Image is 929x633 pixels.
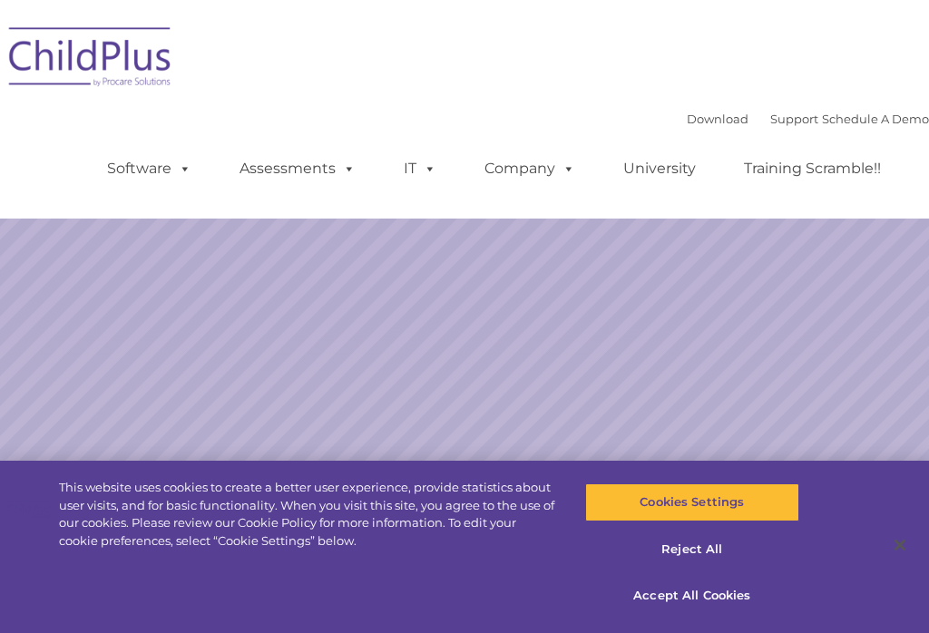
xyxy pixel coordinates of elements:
button: Close [880,525,920,565]
a: IT [386,151,455,187]
a: Download [687,112,748,126]
a: Training Scramble!! [726,151,899,187]
button: Reject All [585,531,799,569]
font: | [687,112,929,126]
a: Company [466,151,593,187]
a: Schedule A Demo [822,112,929,126]
button: Cookies Settings [585,483,799,521]
a: Software [89,151,210,187]
a: University [605,151,714,187]
a: Support [770,112,818,126]
div: This website uses cookies to create a better user experience, provide statistics about user visit... [59,479,557,550]
a: Assessments [221,151,374,187]
button: Accept All Cookies [585,577,799,615]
